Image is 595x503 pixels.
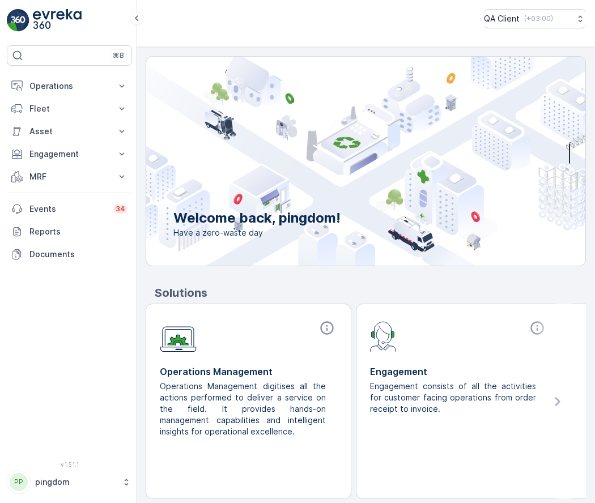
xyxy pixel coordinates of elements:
button: PPpingdom [7,470,132,494]
p: pingdom [35,476,116,488]
p: Fleet [29,103,109,114]
span: v 1.51.1 [7,461,132,468]
img: module-icon [160,320,197,352]
button: MRF [7,165,132,188]
p: Operations Management [160,365,337,378]
p: Engagement consists of all the activities for customer facing operations from order receipt to in... [370,381,538,415]
p: Engagement [370,365,547,378]
p: QA Client [484,13,520,24]
p: MRF [29,171,109,182]
button: Fleet [7,97,132,120]
span: Have a zero-waste day [173,227,341,238]
p: Asset [29,126,109,137]
button: QA Client(+03:00) [484,9,586,28]
img: module-icon [370,320,397,352]
div: PP [10,473,28,491]
img: logo_light-DOdMpM7g.png [33,9,82,32]
a: Events34 [7,198,132,220]
p: Engagement [29,148,109,160]
button: Engagement [7,143,132,165]
button: Asset [7,120,132,143]
a: Documents [7,243,132,266]
p: Documents [29,249,127,260]
p: Events [29,203,107,215]
p: Operations Management digitises all the actions performed to deliver a service on the field. It p... [160,381,328,437]
p: ⌘B [113,51,124,60]
p: 34 [116,204,125,214]
img: logo [7,9,29,32]
p: Reports [29,226,127,237]
p: Solutions [155,284,586,301]
p: ( +03:00 ) [524,14,553,23]
img: city illustration [95,57,585,266]
button: Operations [7,75,132,97]
p: Welcome back, pingdom! [173,209,341,227]
a: Reports [7,220,132,243]
p: Operations [29,80,109,92]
